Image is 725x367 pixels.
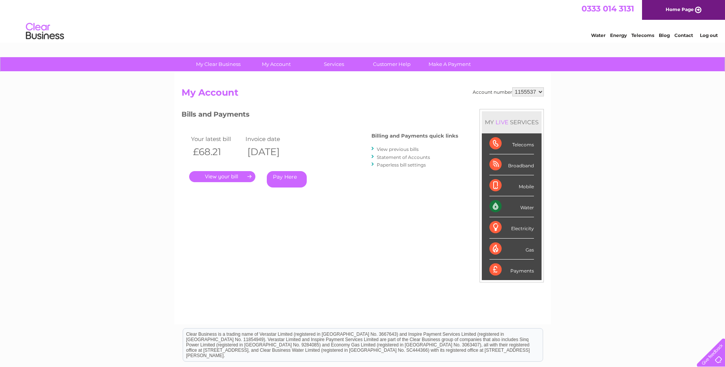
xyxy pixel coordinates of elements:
[700,32,718,38] a: Log out
[591,32,605,38] a: Water
[187,57,250,71] a: My Clear Business
[377,154,430,160] a: Statement of Accounts
[189,134,244,144] td: Your latest bill
[489,239,534,260] div: Gas
[489,133,534,154] div: Telecoms
[610,32,627,38] a: Energy
[489,217,534,238] div: Electricity
[489,196,534,217] div: Water
[182,87,544,102] h2: My Account
[473,87,544,96] div: Account number
[371,133,458,139] h4: Billing and Payments quick links
[489,175,534,196] div: Mobile
[482,111,542,133] div: MY SERVICES
[183,4,543,37] div: Clear Business is a trading name of Verastar Limited (registered in [GEOGRAPHIC_DATA] No. 3667643...
[182,109,458,122] h3: Bills and Payments
[582,4,634,13] a: 0333 014 3131
[377,146,419,152] a: View previous bills
[360,57,423,71] a: Customer Help
[244,134,298,144] td: Invoice date
[659,32,670,38] a: Blog
[377,162,426,168] a: Paperless bill settings
[494,119,510,126] div: LIVE
[418,57,481,71] a: Make A Payment
[303,57,365,71] a: Services
[245,57,308,71] a: My Account
[489,260,534,280] div: Payments
[189,171,255,182] a: .
[674,32,693,38] a: Contact
[189,144,244,160] th: £68.21
[244,144,298,160] th: [DATE]
[489,154,534,175] div: Broadband
[631,32,654,38] a: Telecoms
[267,171,307,188] a: Pay Here
[25,20,64,43] img: logo.png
